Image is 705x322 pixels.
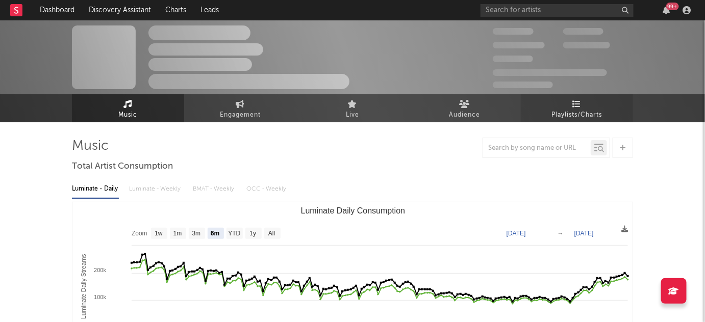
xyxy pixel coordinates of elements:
span: Music [119,109,138,121]
span: 100.000 [493,56,533,62]
a: Live [296,94,409,122]
text: All [268,230,275,237]
text: 1w [155,230,163,237]
span: Total Artist Consumption [72,160,173,173]
text: → [558,230,564,237]
div: Luminate - Daily [72,180,119,198]
a: Music [72,94,184,122]
span: 100.000 [563,28,603,35]
span: Audience [449,109,481,121]
text: [DATE] [574,230,594,237]
button: 99+ [663,6,670,14]
text: Luminate Daily Consumption [301,206,406,215]
text: Zoom [132,230,147,237]
span: 50.000.000 [493,42,545,48]
a: Audience [409,94,521,122]
text: 100k [94,294,106,300]
input: Search by song name or URL [483,144,591,152]
span: Engagement [220,109,261,121]
text: 200k [94,267,106,273]
input: Search for artists [481,4,634,17]
text: 3m [192,230,201,237]
span: 300.000 [493,28,534,35]
span: Playlists/Charts [552,109,602,121]
a: Engagement [184,94,296,122]
span: 1.000.000 [563,42,610,48]
div: 99 + [666,3,679,10]
a: Playlists/Charts [521,94,633,122]
text: YTD [228,230,240,237]
span: Live [346,109,359,121]
span: Jump Score: 85.0 [493,82,553,88]
span: 50.000.000 Monthly Listeners [493,69,607,76]
text: 1m [173,230,182,237]
text: [DATE] [507,230,526,237]
text: 6m [211,230,219,237]
text: Luminate Daily Streams [80,254,87,319]
text: 1y [250,230,257,237]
